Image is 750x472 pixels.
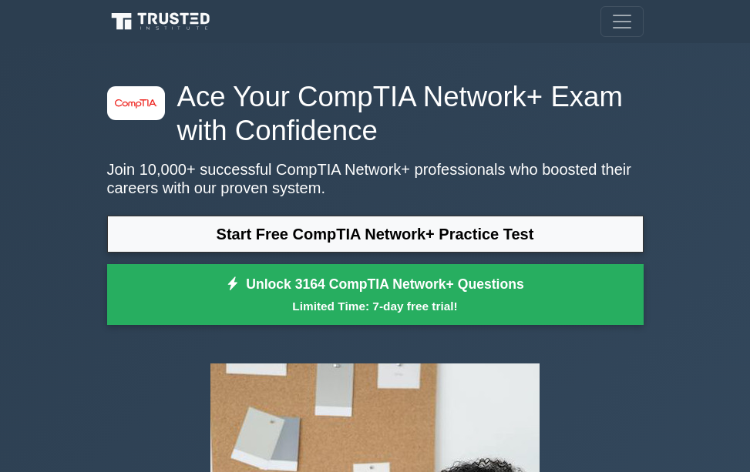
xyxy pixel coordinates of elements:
[107,160,644,197] p: Join 10,000+ successful CompTIA Network+ professionals who boosted their careers with our proven ...
[107,216,644,253] a: Start Free CompTIA Network+ Practice Test
[126,297,624,315] small: Limited Time: 7-day free trial!
[107,80,644,148] h1: Ace Your CompTIA Network+ Exam with Confidence
[107,264,644,326] a: Unlock 3164 CompTIA Network+ QuestionsLimited Time: 7-day free trial!
[600,6,644,37] button: Toggle navigation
